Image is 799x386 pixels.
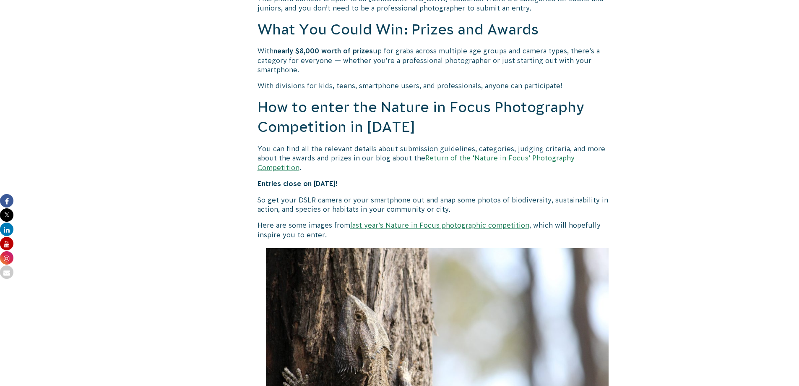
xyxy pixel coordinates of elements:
p: With divisions for kids, teens, smartphone users, and professionals, anyone can participate! [258,81,617,90]
a: Return of the ‘Nature in Focus’ Photography Competition [258,154,575,171]
p: You can find all the relevant details about submission guidelines, categories, judging criteria, ... [258,144,617,172]
h2: What You Could Win: Prizes and Awards [258,20,617,40]
strong: Entries close on [DATE]! [258,180,338,187]
a: last year’s Nature in Focus photographic competition [350,221,529,229]
p: Here are some images from , which will hopefully inspire you to enter. [258,221,617,239]
h2: How to enter the Nature in Focus Photography Competition in [DATE] [258,97,617,137]
strong: nearly $8,000 worth of prizes [273,47,373,55]
p: So get your DSLR camera or your smartphone out and snap some photos of biodiversity, sustainabili... [258,195,617,214]
p: With up for grabs across multiple age groups and camera types, there’s a category for everyone — ... [258,46,617,74]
